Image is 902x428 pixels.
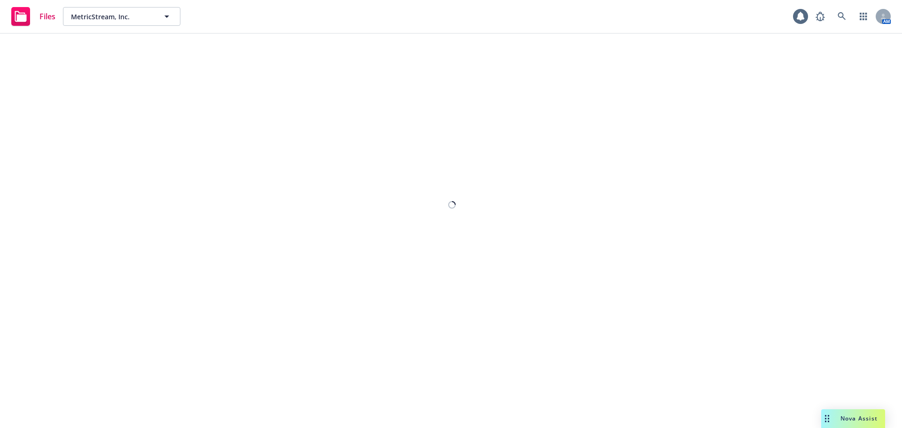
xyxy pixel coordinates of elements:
[840,414,878,422] span: Nova Assist
[854,7,873,26] a: Switch app
[811,7,830,26] a: Report a Bug
[821,409,833,428] div: Drag to move
[832,7,851,26] a: Search
[39,13,55,20] span: Files
[63,7,180,26] button: MetricStream, Inc.
[8,3,59,30] a: Files
[71,12,152,22] span: MetricStream, Inc.
[821,409,885,428] button: Nova Assist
